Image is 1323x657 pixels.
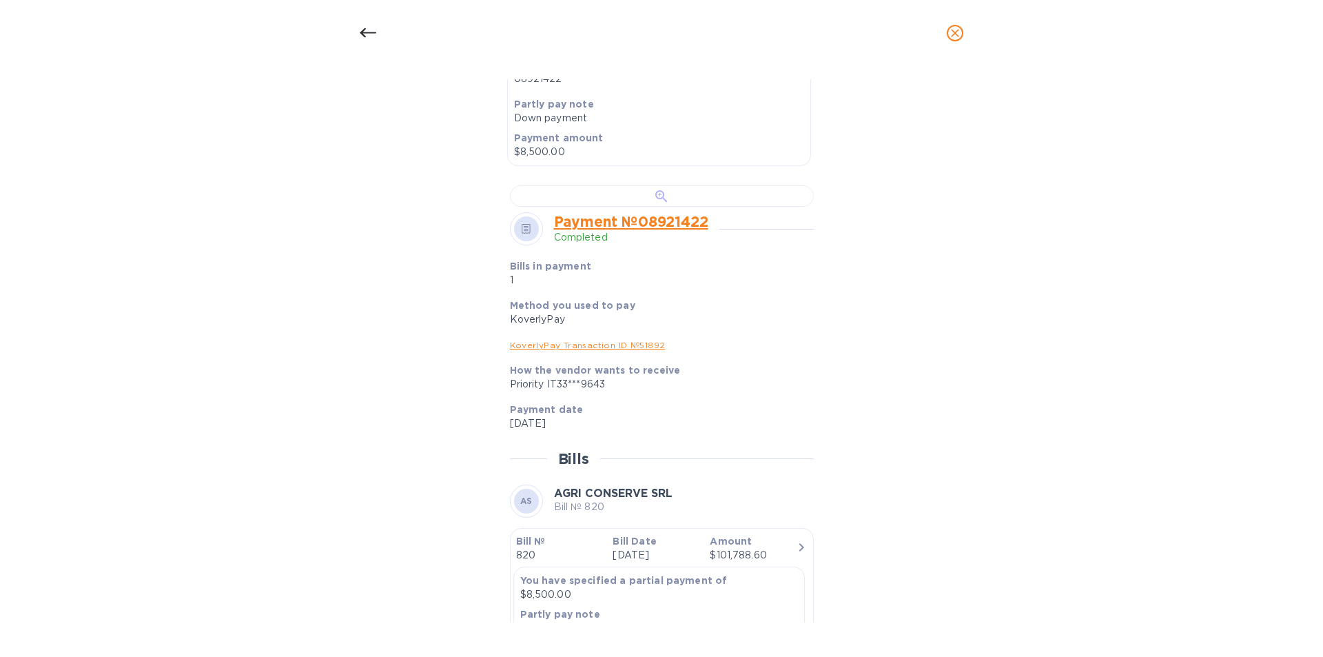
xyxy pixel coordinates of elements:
b: Method you used to pay [510,300,635,311]
p: 08921422 [514,72,804,86]
p: 820 [516,548,602,563]
b: Payment amount [514,132,604,143]
b: You have specified a partial payment of [520,575,728,586]
p: Bill № 820 [554,500,673,514]
p: Completed [554,230,708,245]
h2: Bills [558,450,589,467]
p: Down payment [520,621,798,636]
b: Amount [710,536,752,547]
b: Bill № [516,536,546,547]
p: Down payment [514,111,804,125]
b: Partly pay note [514,99,594,110]
div: Priority IT33***9643 [510,377,803,392]
b: Payment date [510,404,584,415]
b: AS [520,496,533,506]
p: 1 [510,273,705,287]
a: Payment № 08921422 [554,213,708,230]
p: $8,500.00 [514,145,804,159]
b: AGRI CONSERVE SRL [554,487,673,500]
div: $101,788.60 [710,548,796,563]
b: Bill Date [613,536,656,547]
b: Bills in payment [510,261,591,272]
button: close [939,17,972,50]
b: How the vendor wants to receive [510,365,681,376]
b: Partly pay note [520,609,600,620]
div: KoverlyPay [510,312,803,327]
p: [DATE] [510,416,803,431]
a: KoverlyPay Transaction ID № 51892 [510,340,666,350]
p: $8,500.00 [520,587,798,602]
p: [DATE] [613,548,699,563]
